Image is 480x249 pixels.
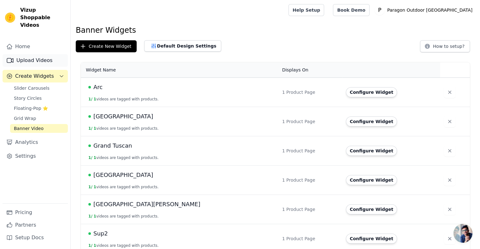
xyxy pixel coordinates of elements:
[81,62,278,78] th: Widget Name
[88,97,159,102] button: 1/ 1videos are tagged with products.
[14,105,48,111] span: Floating-Pop ⭐
[93,171,153,179] span: [GEOGRAPHIC_DATA]
[94,97,96,101] span: 1
[3,54,68,67] a: Upload Videos
[93,112,153,121] span: [GEOGRAPHIC_DATA]
[14,95,42,101] span: Story Circles
[93,83,103,92] span: Arc
[88,243,92,248] span: 1 /
[420,45,470,51] a: How to setup?
[385,4,475,16] p: Paragon Outdoor [GEOGRAPHIC_DATA]
[88,203,91,206] span: Live Published
[346,204,397,214] button: Configure Widget
[282,89,338,95] div: 1 Product Page
[76,25,475,35] h1: Banner Widgets
[278,62,342,78] th: Displays On
[420,40,470,52] button: How to setup?
[94,185,96,189] span: 1
[346,234,397,244] button: Configure Widget
[88,184,159,190] button: 1/ 1videos are tagged with products.
[444,116,455,127] button: Delete widget
[346,175,397,185] button: Configure Widget
[88,155,159,160] button: 1/ 1videos are tagged with products.
[346,116,397,127] button: Configure Widget
[20,6,65,29] span: Vizup Shoppable Videos
[333,4,369,16] a: Book Demo
[282,235,338,242] div: 1 Product Page
[375,4,475,16] button: P Paragon Outdoor [GEOGRAPHIC_DATA]
[3,40,68,53] a: Home
[88,243,159,248] button: 1/ 1videos are tagged with products.
[94,243,96,248] span: 1
[453,224,472,243] div: Open chat
[88,115,91,118] span: Live Published
[88,144,91,147] span: Live Published
[346,87,397,97] button: Configure Widget
[288,4,324,16] a: Help Setup
[93,229,108,238] span: Sup2
[88,86,91,88] span: Live Published
[444,145,455,156] button: Delete widget
[444,87,455,98] button: Delete widget
[88,214,92,218] span: 1 /
[3,150,68,162] a: Settings
[3,219,68,231] a: Partners
[444,174,455,186] button: Delete widget
[282,177,338,183] div: 1 Product Page
[88,156,92,160] span: 1 /
[88,174,91,176] span: Live Published
[88,126,159,131] button: 1/ 1videos are tagged with products.
[10,104,68,113] a: Floating-Pop ⭐
[3,231,68,244] a: Setup Docs
[88,185,92,189] span: 1 /
[378,7,381,13] text: P
[3,136,68,149] a: Analytics
[282,206,338,212] div: 1 Product Page
[15,72,54,80] span: Create Widgets
[93,200,200,209] span: [GEOGRAPHIC_DATA][PERSON_NAME]
[5,13,15,23] img: Vizup
[346,146,397,156] button: Configure Widget
[10,114,68,123] a: Grid Wrap
[88,97,92,101] span: 1 /
[144,40,221,52] button: Default Design Settings
[3,206,68,219] a: Pricing
[10,94,68,103] a: Story Circles
[88,214,159,219] button: 1/ 1videos are tagged with products.
[88,126,92,131] span: 1 /
[444,204,455,215] button: Delete widget
[14,85,50,91] span: Slider Carousels
[93,141,132,150] span: Grand Tuscan
[10,84,68,93] a: Slider Carousels
[94,214,96,218] span: 1
[14,115,36,122] span: Grid Wrap
[94,156,96,160] span: 1
[282,148,338,154] div: 1 Product Page
[94,126,96,131] span: 1
[14,125,44,132] span: Banner Video
[3,70,68,82] button: Create Widgets
[282,118,338,125] div: 1 Product Page
[444,233,455,244] button: Delete widget
[10,124,68,133] a: Banner Video
[88,232,91,235] span: Live Published
[76,40,137,52] button: Create New Widget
